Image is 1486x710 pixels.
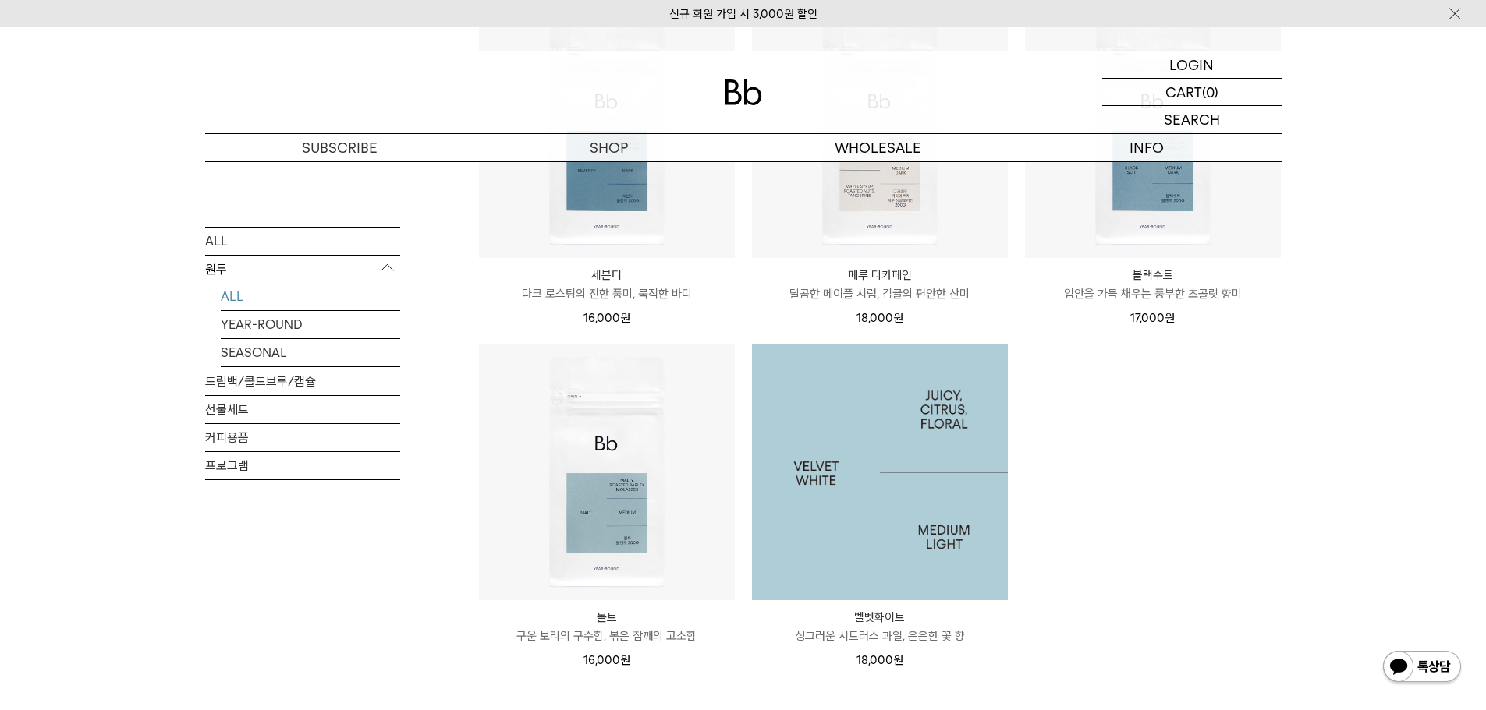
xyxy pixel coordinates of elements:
[856,311,903,325] span: 18,000
[669,7,817,21] a: 신규 회원 가입 시 3,000원 할인
[479,608,735,627] p: 몰트
[1164,106,1220,133] p: SEARCH
[205,255,400,283] p: 원두
[205,451,400,479] a: 프로그램
[583,311,630,325] span: 16,000
[752,344,1008,600] a: 벨벳화이트
[1381,649,1463,687] img: 카카오톡 채널 1:1 채팅 버튼
[479,627,735,645] p: 구운 보리의 구수함, 볶은 참깨의 고소함
[479,266,735,284] p: 세븐티
[205,227,400,254] a: ALL
[752,266,1008,284] p: 페루 디카페인
[725,79,762,105] img: 로고
[221,282,400,309] a: ALL
[583,653,630,667] span: 16,000
[893,311,903,325] span: 원
[752,608,1008,645] a: 벨벳화이트 싱그러운 시트러스 과일, 은은한 꽃 향
[1013,134,1282,161] p: INFO
[1130,311,1175,325] span: 17,000
[1202,79,1218,105] p: (0)
[1102,79,1282,106] a: CART (0)
[1165,79,1202,105] p: CART
[620,653,630,667] span: 원
[205,395,400,422] a: 선물세트
[1025,284,1281,303] p: 입안을 가득 채우는 풍부한 초콜릿 향미
[479,284,735,303] p: 다크 로스팅의 진한 풍미, 묵직한 바디
[752,284,1008,303] p: 달콤한 메이플 시럽, 감귤의 편안한 산미
[205,367,400,394] a: 드립백/콜드브루/캡슐
[620,311,630,325] span: 원
[1025,266,1281,303] a: 블랙수트 입안을 가득 채우는 풍부한 초콜릿 향미
[474,134,743,161] a: SHOP
[479,266,735,303] a: 세븐티 다크 로스팅의 진한 풍미, 묵직한 바디
[205,423,400,450] a: 커피용품
[856,653,903,667] span: 18,000
[1165,311,1175,325] span: 원
[479,608,735,645] a: 몰트 구운 보리의 구수함, 볶은 참깨의 고소함
[1102,51,1282,79] a: LOGIN
[752,627,1008,645] p: 싱그러운 시트러스 과일, 은은한 꽃 향
[205,134,474,161] a: SUBSCRIBE
[1025,266,1281,284] p: 블랙수트
[893,653,903,667] span: 원
[752,608,1008,627] p: 벨벳화이트
[752,344,1008,600] img: 1000000025_add2_054.jpg
[752,266,1008,303] a: 페루 디카페인 달콤한 메이플 시럽, 감귤의 편안한 산미
[743,134,1013,161] p: WHOLESALE
[1169,51,1214,78] p: LOGIN
[221,310,400,337] a: YEAR-ROUND
[221,338,400,366] a: SEASONAL
[479,344,735,600] img: 몰트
